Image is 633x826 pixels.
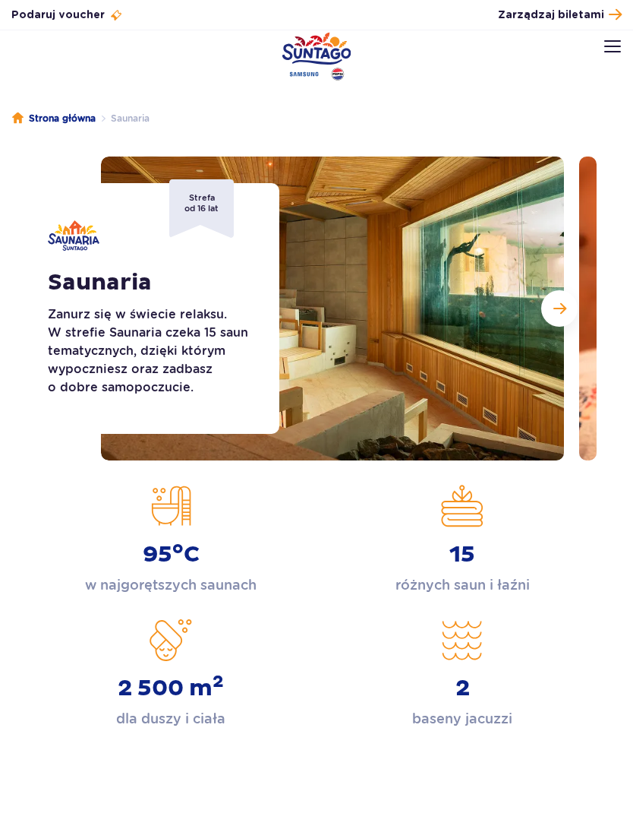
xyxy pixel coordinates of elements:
[12,111,96,126] a: Strona główna
[498,5,622,25] a: Zarządzaj biletami
[395,574,530,596] p: różnych saun i łaźni
[118,675,224,702] strong: 2 500 m
[213,671,224,692] sup: 2
[604,40,621,52] img: Open menu
[116,708,225,729] p: dla duszy i ciała
[48,269,257,296] h1: Saunaria
[96,111,150,126] li: Saunaria
[48,305,257,397] p: Zanurz się w świecie relaksu. W strefie Saunaria czeka 15 saun tematycznych, dzięki którym wypocz...
[541,290,578,327] button: Następny slajd
[85,574,257,596] p: w najgorętszych saunach
[412,708,512,729] p: baseny jacuzzi
[498,8,604,23] span: Zarządzaj biletami
[172,537,184,559] sup: o
[143,541,200,568] strong: 95 C
[449,541,475,568] strong: 15
[11,8,105,23] span: Podaruj voucher
[282,32,351,81] a: Park of Poland
[48,220,99,251] img: Saunaria
[455,675,470,702] strong: 2
[169,179,234,238] div: Strefa od 16 lat
[11,8,123,23] a: Podaruj voucher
